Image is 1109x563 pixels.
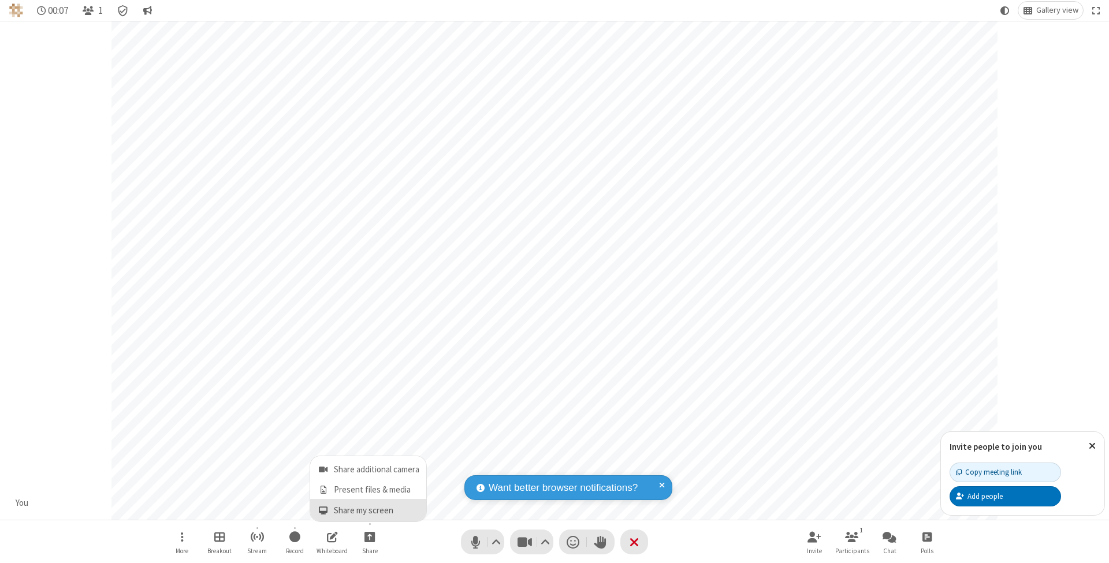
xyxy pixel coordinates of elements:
button: Manage Breakout Rooms [202,525,237,558]
button: Open participant list [835,525,869,558]
span: Present files & media [334,485,419,495]
span: Gallery view [1036,6,1078,15]
button: Audio settings [489,530,504,554]
div: 1 [857,525,866,535]
div: You [12,497,33,510]
button: Share additional camera [310,456,426,479]
span: 00:07 [48,5,68,16]
button: Open participant list [77,2,107,19]
button: Invite participants (⌘+Shift+I) [797,525,832,558]
button: Mute (⌘+Shift+A) [461,530,504,554]
button: End or leave meeting [620,530,648,554]
img: QA Selenium DO NOT DELETE OR CHANGE [9,3,23,17]
button: Open chat [872,525,907,558]
span: Want better browser notifications? [489,480,638,495]
span: Record [286,547,304,554]
button: Close popover [1080,432,1104,460]
button: Open menu [352,525,387,558]
span: Breakout [207,547,232,554]
button: Video setting [538,530,553,554]
div: Copy meeting link [956,467,1022,478]
button: Stop video (⌘+Shift+V) [510,530,553,554]
span: Share additional camera [334,465,419,475]
span: Share my screen [334,506,419,516]
button: Send a reaction [559,530,587,554]
button: Open poll [910,525,944,558]
span: Participants [835,547,869,554]
span: Invite [807,547,822,554]
span: More [176,547,188,554]
button: Present files & media [310,479,426,499]
button: Open menu [165,525,199,558]
span: Polls [921,547,933,554]
button: Start streaming [240,525,274,558]
span: Stream [247,547,267,554]
button: Share my screen [310,499,426,521]
button: Using system theme [996,2,1014,19]
button: Open shared whiteboard [315,525,349,558]
button: Change layout [1018,2,1083,19]
button: Conversation [138,2,157,19]
span: 1 [98,5,103,16]
button: Add people [950,486,1061,506]
span: Whiteboard [317,547,348,554]
button: Copy meeting link [950,463,1061,482]
div: Timer [32,2,73,19]
span: Chat [883,547,896,554]
label: Invite people to join you [950,441,1042,452]
button: Start recording [277,525,312,558]
button: Fullscreen [1088,2,1105,19]
span: Share [362,547,378,554]
div: Meeting details Encryption enabled [112,2,134,19]
button: Raise hand [587,530,615,554]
